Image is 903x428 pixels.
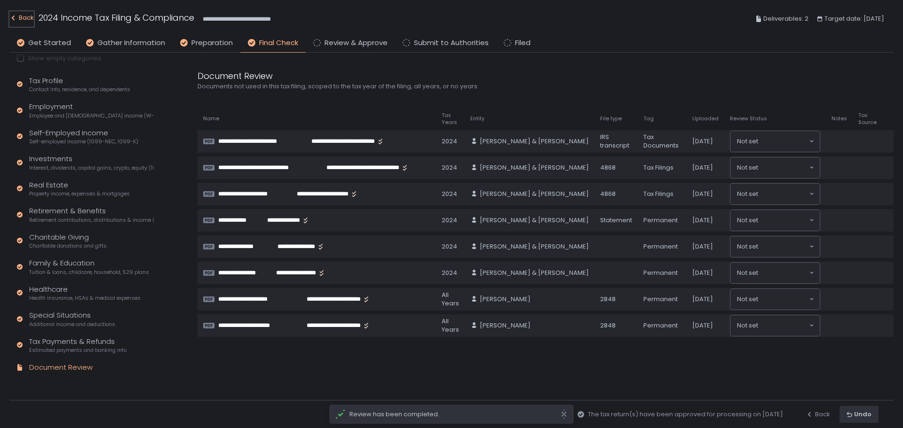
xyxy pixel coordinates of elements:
[29,232,107,250] div: Charitable Giving
[29,321,115,328] span: Additional income and deductions
[692,269,713,277] span: [DATE]
[470,115,484,122] span: Entity
[600,115,622,122] span: File type
[730,289,820,310] div: Search for option
[858,112,877,126] span: Tax Source
[847,410,871,419] div: Undo
[29,310,115,328] div: Special Situations
[692,216,713,225] span: [DATE]
[203,115,219,122] span: Name
[730,315,820,336] div: Search for option
[29,76,130,93] div: Tax Profile
[349,410,560,419] span: Review has been completed.
[730,184,820,204] div: Search for option
[480,163,589,172] span: [PERSON_NAME] & [PERSON_NAME]
[29,206,154,224] div: Retirement & Benefits
[29,180,130,198] div: Real Estate
[480,190,589,198] span: [PERSON_NAME] & [PERSON_NAME]
[730,131,820,152] div: Search for option
[806,410,830,419] div: Back
[480,295,531,303] span: [PERSON_NAME]
[29,284,141,302] div: Healthcare
[560,409,568,419] svg: close
[480,137,589,146] span: [PERSON_NAME] & [PERSON_NAME]
[29,154,154,171] div: Investments
[692,295,713,303] span: [DATE]
[29,362,93,373] div: Document Review
[198,70,649,82] div: Document Review
[29,101,154,119] div: Employment
[29,190,130,197] span: Property income, expenses & mortgages
[29,347,127,354] span: Estimated payments and banking info
[758,268,808,278] input: Search for option
[29,295,141,302] span: Health insurance, HSAs & medical expenses
[730,157,820,178] div: Search for option
[29,128,138,146] div: Self-Employed Income
[29,242,107,249] span: Charitable donations and gifts
[737,216,758,225] span: Not set
[737,137,758,146] span: Not set
[758,295,808,304] input: Search for option
[758,242,808,251] input: Search for option
[480,269,589,277] span: [PERSON_NAME] & [PERSON_NAME]
[29,112,154,119] span: Employee and [DEMOGRAPHIC_DATA] income (W-2s)
[692,190,713,198] span: [DATE]
[480,242,589,251] span: [PERSON_NAME] & [PERSON_NAME]
[480,216,589,225] span: [PERSON_NAME] & [PERSON_NAME]
[28,38,71,48] span: Get Started
[198,82,649,91] div: Documents not used in this tax filing, scoped to the tax year of the filing, all years, or no years.
[325,38,388,48] span: Review & Approve
[515,38,531,48] span: Filed
[442,112,459,126] span: Tax Years
[588,410,783,419] span: The tax return(s) have been approved for processing on [DATE]
[29,164,154,171] span: Interest, dividends, capital gains, crypto, equity (1099s, K-1s)
[692,115,719,122] span: Uploaded
[29,86,130,93] span: Contact info, residence, and dependents
[758,137,808,146] input: Search for option
[730,210,820,231] div: Search for option
[692,321,713,330] span: [DATE]
[29,269,149,276] span: Tuition & loans, childcare, household, 529 plans
[97,38,165,48] span: Gather Information
[840,406,879,423] button: Undo
[191,38,233,48] span: Preparation
[730,115,767,122] span: Review Status
[39,11,194,24] h1: 2024 Income Tax Filing & Compliance
[737,321,758,330] span: Not set
[758,216,808,225] input: Search for option
[832,115,847,122] span: Notes
[29,217,154,224] span: Retirement contributions, distributions & income (1099-R, 5498)
[414,38,489,48] span: Submit to Authorities
[737,268,758,278] span: Not set
[29,258,149,276] div: Family & Education
[758,321,808,330] input: Search for option
[737,295,758,304] span: Not set
[730,263,820,283] div: Search for option
[824,13,884,24] span: Target date: [DATE]
[737,163,758,172] span: Not set
[730,236,820,257] div: Search for option
[9,12,34,23] div: Back
[692,163,713,172] span: [DATE]
[692,137,713,146] span: [DATE]
[692,242,713,251] span: [DATE]
[737,242,758,251] span: Not set
[758,163,808,172] input: Search for option
[9,11,34,27] button: Back
[737,189,758,199] span: Not set
[29,336,127,354] div: Tax Payments & Refunds
[806,406,830,423] button: Back
[259,38,298,48] span: Final Check
[29,138,138,145] span: Self-employed income (1099-NEC, 1099-K)
[758,189,808,199] input: Search for option
[643,115,654,122] span: Tag
[480,321,531,330] span: [PERSON_NAME]
[763,13,808,24] span: Deliverables: 2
